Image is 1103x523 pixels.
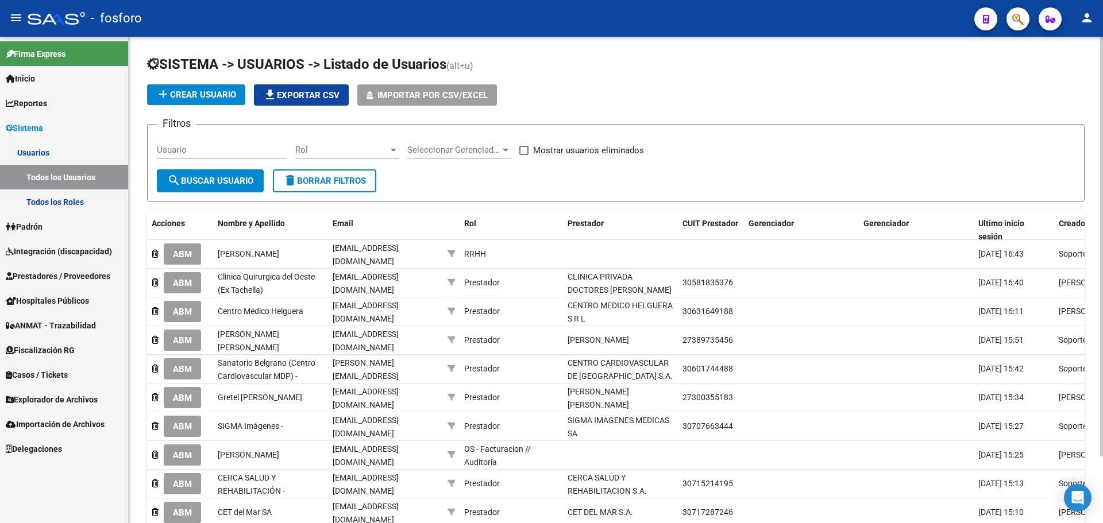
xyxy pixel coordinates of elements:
button: Exportar CSV [254,84,349,106]
mat-icon: person [1080,11,1094,25]
span: [PERSON_NAME] [PERSON_NAME] [568,387,629,409]
mat-icon: search [167,173,181,187]
span: ABM [173,393,192,403]
button: ABM [164,502,201,523]
span: - fosforo [91,6,142,31]
span: Buscar Usuario [167,176,253,186]
datatable-header-cell: CUIT Prestador [678,211,744,249]
button: ABM [164,301,201,322]
span: Firma Express [6,48,65,60]
span: Crear Usuario [156,90,236,100]
mat-icon: menu [9,11,23,25]
span: Prestadores / Proveedores [6,270,110,282]
span: [DATE] 15:42 [978,364,1024,373]
button: ABM [164,330,201,351]
mat-icon: add [156,87,170,101]
span: [DATE] 16:40 [978,278,1024,287]
span: 30717287246 [682,507,733,517]
button: Crear Usuario [147,84,245,105]
span: Importar por CSV/Excel [377,90,488,100]
span: Mostrar usuarios eliminados [533,144,644,157]
span: [DATE] 16:11 [978,307,1024,316]
span: Creado por [1059,219,1099,228]
span: [DATE] 16:43 [978,249,1024,258]
span: Hospitales Públicos [6,295,89,307]
div: Prestador [464,391,500,404]
h3: Filtros [157,115,196,131]
span: [DATE] 15:34 [978,393,1024,402]
span: [EMAIL_ADDRESS][DOMAIN_NAME] [333,473,399,495]
div: Prestador [464,362,500,375]
span: CLINICA PRIVADA DOCTORES [PERSON_NAME] S A [568,272,672,308]
span: ABM [173,307,192,317]
span: CENTRO CARDIOVASCULAR DE [GEOGRAPHIC_DATA] S.A. [568,358,673,381]
div: Prestador [464,477,500,490]
span: 30707663444 [682,421,733,431]
span: [DATE] 15:25 [978,450,1024,459]
button: ABM [164,473,201,494]
span: ABM [173,249,192,259]
span: Rol [295,145,388,155]
span: ABM [173,421,192,432]
span: [DATE] 15:10 [978,507,1024,517]
span: Nombre y Apellido [218,219,285,228]
span: [EMAIL_ADDRESS][DOMAIN_NAME] [333,444,399,467]
span: ABM [173,364,192,374]
div: RRHH [464,247,486,261]
span: [PERSON_NAME] [568,335,629,344]
button: Buscar Usuario [157,169,264,192]
span: Importación de Archivos [6,418,105,431]
span: Gerenciador [749,219,794,228]
span: [EMAIL_ADDRESS][DOMAIN_NAME] [333,243,399,266]
span: Borrar Filtros [283,176,366,186]
div: OS - Facturacion // Auditoria [464,443,558,469]
span: Acciones [152,219,185,228]
div: Prestador [464,305,500,318]
div: Prestador [464,334,500,347]
span: (alt+u) [446,60,473,71]
span: 30631649188 [682,307,733,316]
span: ABM [173,278,192,288]
span: Prestador [568,219,604,228]
span: Inicio [6,72,35,85]
span: [EMAIL_ADDRESS][DOMAIN_NAME] [333,272,399,295]
span: ABM [173,450,192,460]
span: ABM [173,335,192,346]
span: 30601744488 [682,364,733,373]
span: ANMAT - Trazabilidad [6,319,96,332]
button: ABM [164,416,201,437]
span: Integración (discapacidad) [6,245,112,258]
mat-icon: file_download [263,88,277,102]
span: Gerenciador [863,219,909,228]
datatable-header-cell: Email [328,211,443,249]
span: CET DEL MAR S.A. [568,507,633,517]
span: Explorador de Archivos [6,393,98,406]
div: Prestador [464,420,500,433]
span: Reportes [6,97,47,110]
span: [PERSON_NAME] [218,249,279,258]
span: [EMAIL_ADDRESS][DOMAIN_NAME] [333,387,399,409]
span: Exportar CSV [263,90,340,100]
div: Prestador [464,506,500,519]
span: Sanatorio Belgrano (Centro Cardiovascular MDP) - [218,358,315,381]
span: CET del Mar SA [218,507,272,517]
span: SIGMA Imágenes - [218,421,283,431]
span: Fiscalización RG [6,344,75,357]
span: Sistema [6,122,43,134]
span: Seleccionar Gerenciador [407,145,500,155]
button: ABM [164,272,201,293]
datatable-header-cell: Ultimo inicio sesión [974,211,1054,249]
span: Centro Medico Helguera [218,307,303,316]
span: ABM [173,479,192,489]
span: Gretel [PERSON_NAME] [218,393,302,402]
button: Importar por CSV/Excel [357,84,497,106]
span: 30581835376 [682,278,733,287]
span: [PERSON_NAME][EMAIL_ADDRESS][DOMAIN_NAME] [333,358,399,394]
div: Open Intercom Messenger [1064,484,1092,512]
datatable-header-cell: Gerenciador [744,211,859,249]
span: [PERSON_NAME] [PERSON_NAME] [218,330,279,352]
span: [EMAIL_ADDRESS][DOMAIN_NAME] [333,330,399,352]
span: CERCA SALUD Y REHABILITACIÓN - [218,473,285,495]
button: ABM [164,387,201,408]
span: 27300355183 [682,393,733,402]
